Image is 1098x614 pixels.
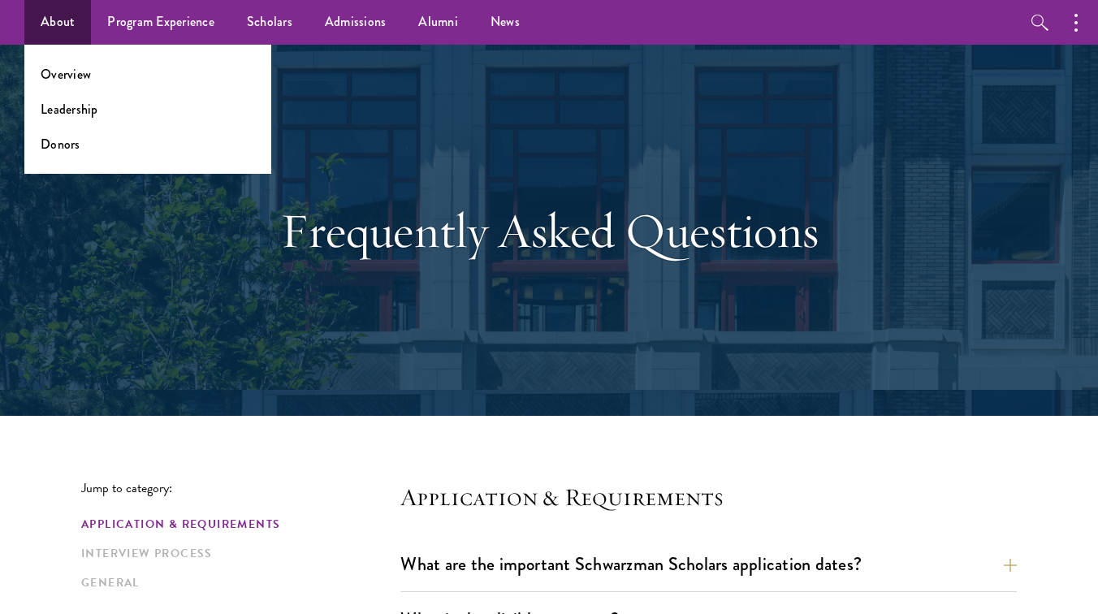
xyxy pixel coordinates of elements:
button: What are the important Schwarzman Scholars application dates? [400,546,1017,582]
p: Jump to category: [81,481,400,495]
a: Donors [41,135,80,153]
a: General [81,574,391,591]
h4: Application & Requirements [400,481,1017,513]
a: Interview Process [81,545,391,562]
a: Overview [41,65,91,84]
a: Leadership [41,100,98,119]
a: Application & Requirements [81,516,391,533]
h1: Frequently Asked Questions [269,201,829,260]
